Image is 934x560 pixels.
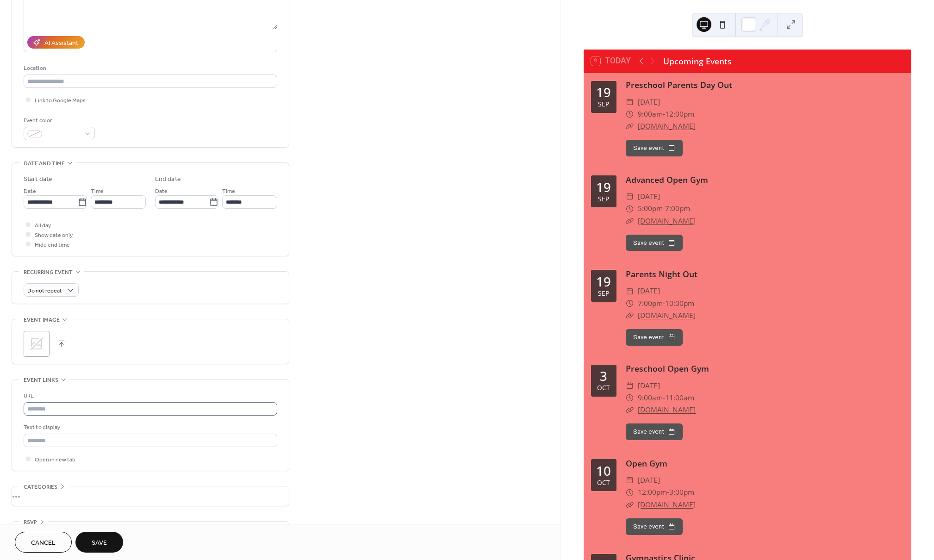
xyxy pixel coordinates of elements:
button: Save event [626,423,683,440]
span: Cancel [31,538,56,548]
div: ​ [626,298,634,310]
span: [DATE] [638,285,660,297]
span: Open in new tab [35,455,75,465]
button: Save event [626,329,683,346]
button: Save event [626,235,683,251]
div: URL [24,391,275,401]
div: ​ [626,486,634,498]
button: Save event [626,140,683,156]
span: Recurring event [24,268,73,277]
span: Link to Google Maps [35,96,86,106]
span: Event image [24,315,60,325]
a: [DOMAIN_NAME] [638,216,696,226]
span: - [663,108,665,120]
div: Text to display [24,423,275,432]
div: Oct [597,385,610,391]
a: Preschool Parents Day Out [626,79,732,90]
div: Event color [24,116,93,125]
div: ​ [626,120,634,132]
span: Event links [24,375,58,385]
button: Save [75,532,123,553]
a: [DOMAIN_NAME] [638,121,696,131]
a: Open Gym [626,458,667,469]
a: [DOMAIN_NAME] [638,311,696,320]
span: [DATE] [638,474,660,486]
div: ​ [626,380,634,392]
div: 19 [596,86,611,99]
a: Parents Night Out [626,268,697,280]
div: ​ [626,191,634,203]
div: ••• [12,486,289,506]
div: ; [24,331,50,357]
span: Categories [24,482,57,492]
span: Time [222,187,235,196]
span: Do not repeat [27,286,62,296]
span: 7:00pm [638,298,663,310]
span: 9:00am [638,392,663,404]
span: Save [92,538,107,548]
button: Save event [626,518,683,535]
div: ​ [626,285,634,297]
div: Sep [598,101,609,107]
div: 10 [596,465,611,478]
div: Upcoming Events [663,55,731,67]
div: ​ [626,474,634,486]
span: [DATE] [638,96,660,108]
span: 10:00pm [665,298,694,310]
span: - [663,203,665,215]
span: Date and time [24,159,65,168]
div: ••• [12,522,289,541]
div: ​ [626,310,634,322]
div: Sep [598,196,609,202]
span: All day [35,221,51,230]
div: 3 [600,370,607,383]
button: Cancel [15,532,72,553]
span: 12:00pm [665,108,694,120]
span: RSVP [24,517,37,527]
span: - [663,298,665,310]
span: - [667,486,669,498]
span: - [663,392,665,404]
div: Sep [598,290,609,297]
span: 5:00pm [638,203,663,215]
a: Advanced Open Gym [626,174,708,185]
span: Hide end time [35,240,70,250]
div: 19 [596,181,611,194]
button: AI Assistant [27,36,85,49]
span: 12:00pm [638,486,667,498]
div: ​ [626,96,634,108]
div: Oct [597,479,610,486]
span: Show date only [35,230,73,240]
span: [DATE] [638,191,660,203]
span: [DATE] [638,380,660,392]
div: ​ [626,215,634,227]
div: ​ [626,108,634,120]
span: 11:00am [665,392,694,404]
span: 7:00pm [665,203,690,215]
div: AI Assistant [44,38,78,48]
div: ​ [626,404,634,416]
div: Location [24,63,275,73]
span: Date [155,187,168,196]
div: Start date [24,174,52,184]
span: 9:00am [638,108,663,120]
a: Preschool Open Gym [626,363,709,374]
span: Time [91,187,104,196]
span: 3:00pm [669,486,694,498]
div: ​ [626,203,634,215]
div: End date [155,174,181,184]
div: ​ [626,499,634,511]
div: ​ [626,392,634,404]
a: [DOMAIN_NAME] [638,500,696,510]
span: Date [24,187,36,196]
a: [DOMAIN_NAME] [638,405,696,415]
div: 19 [596,275,611,288]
